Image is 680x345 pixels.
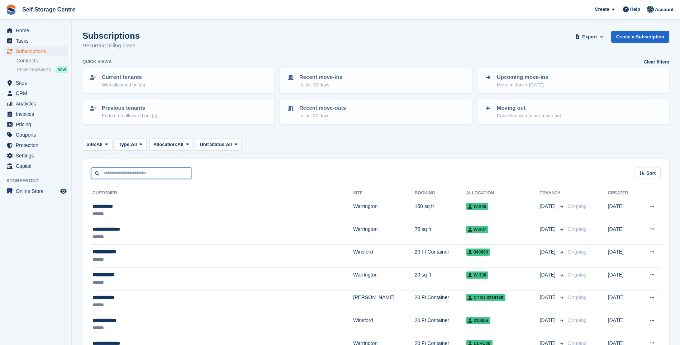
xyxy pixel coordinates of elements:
td: [DATE] [608,313,638,336]
p: Current tenants [102,73,145,81]
th: Tenancy [540,188,565,199]
span: Coupons [16,130,59,140]
span: [DATE] [540,248,557,256]
td: [DATE] [608,199,638,222]
a: menu [4,88,68,98]
span: Pricing [16,119,59,129]
span: Invoices [16,109,59,119]
a: Current tenants With allocated unit(s) [83,69,274,93]
a: menu [4,25,68,36]
span: Settings [16,151,59,161]
p: Recent move-outs [299,104,346,112]
span: CTXU 3219139 [466,294,505,301]
p: Move-in date > [DATE] [497,81,548,89]
button: Export [574,31,605,43]
td: 20 Ft Container [415,290,466,313]
span: Ongoing [568,272,587,278]
a: Moving out Cancelled with future move-out [478,100,669,123]
span: Ongoing [568,226,587,232]
span: Subscriptions [16,46,59,56]
a: Upcoming move-ins Move-in date > [DATE] [478,69,669,93]
span: All [177,141,184,148]
a: Preview store [59,187,68,195]
span: CRM [16,88,59,98]
span: 310356 [466,317,490,324]
a: menu [4,109,68,119]
a: menu [4,36,68,46]
td: Warrington [353,199,414,222]
span: Export [582,33,597,41]
a: menu [4,140,68,150]
td: [DATE] [608,245,638,268]
a: menu [4,99,68,109]
a: menu [4,130,68,140]
span: 040090 [466,249,490,256]
td: Warrington [353,222,414,245]
a: menu [4,46,68,56]
button: Unit Status: All [196,138,241,150]
th: Allocation [466,188,539,199]
a: menu [4,78,68,88]
span: All [131,141,137,148]
span: [DATE] [540,226,557,233]
img: Clair Cole [647,6,654,13]
td: 20 sq ft [415,267,466,290]
a: menu [4,186,68,196]
span: [DATE] [540,294,557,301]
span: W-246 [466,203,488,210]
p: Upcoming move-ins [497,73,548,81]
p: In last 30 days [299,81,342,89]
a: menu [4,161,68,171]
button: Site: All [82,138,112,150]
td: Winsford [353,245,414,268]
td: 20 Ft Container [415,313,466,336]
a: menu [4,119,68,129]
th: Created [608,188,638,199]
span: Price increases [16,66,51,73]
a: Self Storage Centre [19,4,78,15]
p: In last 30 days [299,112,346,119]
button: Allocation: All [149,138,193,150]
th: Site [353,188,414,199]
span: Unit Status: [200,141,226,148]
td: 20 Ft Container [415,245,466,268]
p: Moving out [497,104,561,112]
span: Ongoing [568,294,587,300]
span: Storefront [6,177,71,184]
a: Previous tenants Ended, no allocated unit(s) [83,100,274,123]
p: Ended, no allocated unit(s) [102,112,157,119]
span: Create [595,6,609,13]
a: menu [4,151,68,161]
span: All [226,141,232,148]
a: Contracts [16,57,68,64]
td: Winsford [353,313,414,336]
a: Clear filters [643,58,669,66]
h1: Subscriptions [82,31,140,41]
p: Previous tenants [102,104,157,112]
p: Cancelled with future move-out [497,112,561,119]
div: NEW [56,66,68,73]
span: Ongoing [568,249,587,255]
h6: Quick views [82,58,111,65]
span: Ongoing [568,317,587,323]
span: Capital [16,161,59,171]
span: All [96,141,103,148]
img: stora-icon-8386f47178a22dfd0bd8f6a31ec36ba5ce8667c1dd55bd0f319d3a0aa187defe.svg [6,4,16,15]
a: Recent move-outs In last 30 days [281,100,471,123]
td: 150 sq ft [415,199,466,222]
p: Recurring billing plans [82,42,140,50]
span: Ongoing [568,203,587,209]
span: Account [655,6,674,13]
span: W-330 [466,271,488,279]
th: Customer [91,188,353,199]
span: Tasks [16,36,59,46]
span: [DATE] [540,203,557,210]
span: Online Store [16,186,59,196]
td: [PERSON_NAME] [353,290,414,313]
td: [DATE] [608,290,638,313]
span: [DATE] [540,271,557,279]
td: [DATE] [608,267,638,290]
span: Home [16,25,59,36]
span: Sites [16,78,59,88]
span: Type: [119,141,131,148]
